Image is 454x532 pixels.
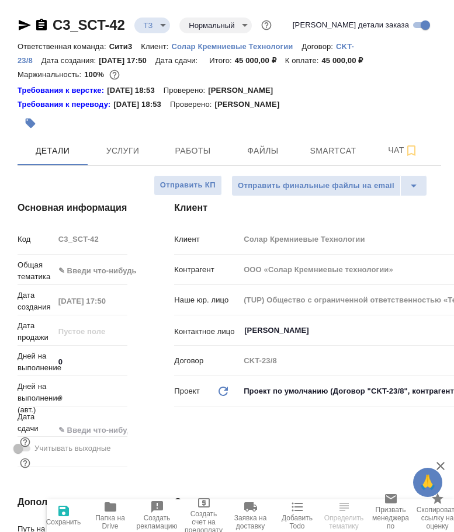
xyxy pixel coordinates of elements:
[179,18,252,33] div: ТЗ
[231,175,401,196] button: Отправить финальные файлы на email
[174,326,240,338] p: Контактное лицо
[18,290,54,313] p: Дата создания
[18,234,54,245] p: Код
[113,99,170,110] p: [DATE] 18:53
[155,56,200,65] p: Дата сдачи:
[134,499,181,532] button: Создать рекламацию
[141,42,171,51] p: Клиент:
[285,56,322,65] p: К оплате:
[321,499,368,532] button: Определить тематику
[174,264,240,276] p: Контрагент
[94,514,127,530] span: Папка на Drive
[18,259,54,283] p: Общая тематика
[214,99,288,110] p: [PERSON_NAME]
[238,179,394,193] span: Отправить финальные файлы на email
[174,355,240,367] p: Договор
[40,499,87,532] button: Сохранить
[174,294,240,306] p: Наше юр. лицо
[209,56,234,65] p: Итого:
[18,320,54,343] p: Дата продажи
[160,179,216,192] span: Отправить КП
[87,499,134,532] button: Папка на Drive
[259,18,274,33] button: Доп статусы указывают на важность/срочность заказа
[18,110,43,136] button: Добавить тэг
[174,234,240,245] p: Клиент
[54,231,128,248] input: Пустое поле
[164,85,209,96] p: Проверено:
[174,385,200,397] p: Проект
[137,514,178,530] span: Создать рекламацию
[165,144,221,158] span: Работы
[18,434,33,450] button: Если добавить услуги и заполнить их объемом, то дата рассчитается автоматически
[18,350,54,374] p: Дней на выполнение
[375,143,431,158] span: Чат
[107,67,122,82] button: 0.00 RUB;
[58,265,146,277] div: ✎ Введи что-нибудь
[46,518,81,526] span: Сохранить
[34,18,48,32] button: Скопировать ссылку
[172,42,302,51] p: Солар Кремниевые Технологии
[95,144,151,158] span: Услуги
[18,201,127,215] h4: Основная информация
[324,514,364,530] span: Определить тематику
[185,20,238,30] button: Нормальный
[54,323,128,340] input: Пустое поле
[140,20,157,30] button: ТЗ
[172,41,302,51] a: Солар Кремниевые Технологии
[134,18,171,33] div: ТЗ
[18,99,113,110] a: Требования к переводу:
[227,499,274,532] button: Заявка на доставку
[170,99,215,110] p: Проверено:
[305,144,361,158] span: Smartcat
[154,175,222,196] button: Отправить КП
[34,443,111,454] span: Учитывать выходные
[18,381,54,416] p: Дней на выполнение (авт.)
[18,85,107,96] div: Нажми, чтобы открыть папку с инструкцией
[293,19,409,31] span: [PERSON_NAME] детали заказа
[18,85,107,96] a: Требования к верстке:
[368,499,414,532] button: Призвать менеджера по развитию
[235,144,291,158] span: Файлы
[234,514,267,530] span: Заявка на доставку
[54,422,128,439] input: ✎ Введи что-нибудь
[18,70,84,79] p: Маржинальность:
[54,261,160,281] div: ✎ Введи что-нибудь
[174,201,441,215] h4: Клиент
[18,455,33,471] button: Выбери, если сб и вс нужно считать рабочими днями для выполнения заказа.
[174,495,441,509] h4: Ответственные
[53,17,125,33] a: C3_SCT-42
[84,70,107,79] p: 100%
[208,85,282,96] p: [PERSON_NAME]
[413,468,442,497] button: 🙏
[321,56,372,65] p: 45 000,00 ₽
[54,353,128,370] input: ✎ Введи что-нибудь
[18,18,32,32] button: Скопировать ссылку для ЯМессенджера
[107,85,164,96] p: [DATE] 18:53
[109,42,141,51] p: Сити3
[18,99,113,110] div: Нажми, чтобы открыть папку с инструкцией
[281,514,314,530] span: Добавить Todo
[18,411,54,434] p: Дата сдачи
[18,495,127,509] h4: Дополнительно
[99,56,155,65] p: [DATE] 17:50
[418,470,438,495] span: 🙏
[231,175,427,196] div: split button
[25,144,81,158] span: Детали
[54,390,128,406] input: Пустое поле
[235,56,285,65] p: 45 000,00 ₽
[181,499,227,532] button: Создать счет на предоплату
[301,42,336,51] p: Договор:
[18,42,109,51] p: Ответственная команда:
[54,293,128,310] input: Пустое поле
[41,56,99,65] p: Дата создания:
[274,499,321,532] button: Добавить Todo
[404,144,418,158] svg: Подписаться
